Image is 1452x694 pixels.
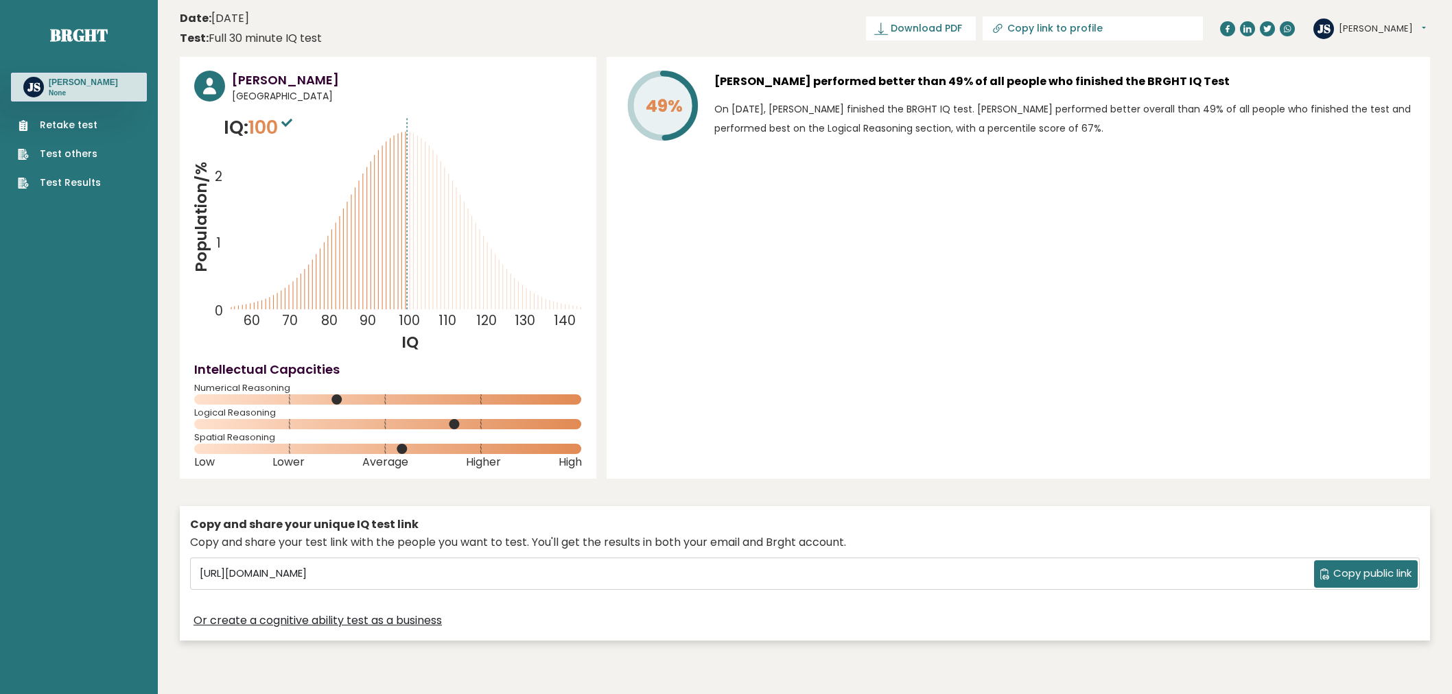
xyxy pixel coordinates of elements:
[215,167,222,186] tspan: 2
[224,114,296,141] p: IQ:
[714,99,1416,138] p: On [DATE], [PERSON_NAME] finished the BRGHT IQ test. [PERSON_NAME] performed better overall than ...
[272,459,305,465] span: Lower
[180,10,249,27] time: [DATE]
[244,312,260,331] tspan: 60
[646,94,683,118] tspan: 49%
[232,89,582,104] span: [GEOGRAPHIC_DATA]
[190,534,1420,551] div: Copy and share your test link with the people you want to test. You'll get the results in both yo...
[321,312,338,331] tspan: 80
[194,612,442,629] a: Or create a cognitive ability test as a business
[399,312,420,331] tspan: 100
[362,459,408,465] span: Average
[215,302,223,321] tspan: 0
[1314,560,1418,588] button: Copy public link
[194,459,215,465] span: Low
[282,312,298,331] tspan: 70
[401,331,419,353] tspan: IQ
[180,30,322,47] div: Full 30 minute IQ test
[554,312,576,331] tspan: 140
[360,312,376,331] tspan: 90
[866,16,976,40] a: Download PDF
[194,385,582,391] span: Numerical Reasoning
[49,77,118,88] h3: [PERSON_NAME]
[190,516,1420,533] div: Copy and share your unique IQ test link
[194,360,582,379] h4: Intellectual Capacities
[194,410,582,416] span: Logical Reasoning
[50,24,108,46] a: Brght
[1318,20,1331,36] text: JS
[559,459,582,465] span: High
[439,312,457,331] tspan: 110
[1333,566,1412,582] span: Copy public link
[1339,22,1426,36] button: [PERSON_NAME]
[515,312,535,331] tspan: 130
[466,459,501,465] span: Higher
[180,30,209,46] b: Test:
[216,234,221,252] tspan: 1
[18,176,101,190] a: Test Results
[248,115,296,140] span: 100
[190,162,212,272] tspan: Population/%
[891,21,962,36] span: Download PDF
[18,147,101,161] a: Test others
[232,71,582,89] h3: [PERSON_NAME]
[18,118,101,132] a: Retake test
[714,71,1416,93] h3: [PERSON_NAME] performed better than 49% of all people who finished the BRGHT IQ Test
[194,435,582,440] span: Spatial Reasoning
[476,312,497,331] tspan: 120
[49,88,118,98] p: None
[27,79,40,95] text: JS
[180,10,211,26] b: Date:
